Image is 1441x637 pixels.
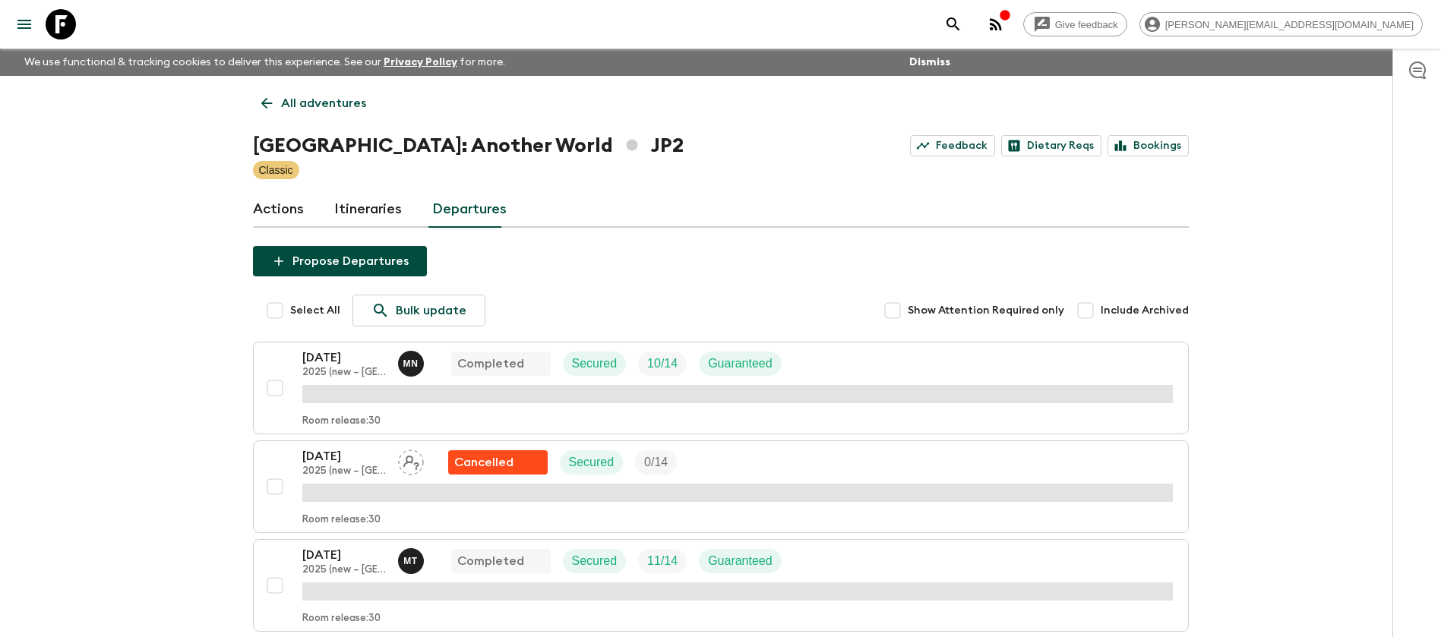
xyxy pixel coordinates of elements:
a: Bookings [1108,135,1189,156]
p: Cancelled [454,453,514,471]
button: menu [9,9,40,39]
p: Bulk update [396,301,466,320]
span: Maho Nagareda [398,355,427,367]
span: Assign pack leader [398,454,424,466]
span: Select All [290,303,340,318]
div: Secured [560,450,624,475]
div: Flash Pack cancellation [448,450,548,475]
p: Secured [569,453,615,471]
a: Actions [253,191,304,228]
p: Room release: 30 [302,514,381,526]
div: Secured [563,549,627,573]
div: Trip Fill [635,450,677,475]
p: 11 / 14 [647,552,678,570]
p: Guaranteed [708,355,773,373]
a: Privacy Policy [384,57,457,68]
p: All adventures [281,94,366,112]
div: Secured [563,352,627,376]
button: [DATE]2025 (new – [GEOGRAPHIC_DATA])Mariko Takehana CompletedSecuredTrip FillGuaranteedRoom relea... [253,539,1189,632]
p: Room release: 30 [302,415,381,427]
button: Dismiss [905,52,954,73]
span: Mariko Takehana [398,553,427,565]
button: [DATE]2025 (new – [GEOGRAPHIC_DATA])Maho NagaredaCompletedSecuredTrip FillGuaranteedRoom release:30 [253,342,1189,434]
p: Guaranteed [708,552,773,570]
p: We use functional & tracking cookies to deliver this experience. See our for more. [18,49,511,76]
a: Give feedback [1023,12,1127,36]
div: Trip Fill [638,549,687,573]
p: [DATE] [302,348,386,367]
p: 2025 (new – [GEOGRAPHIC_DATA]) [302,465,386,478]
a: Dietary Reqs [1001,135,1101,156]
p: 2025 (new – [GEOGRAPHIC_DATA]) [302,564,386,576]
div: Trip Fill [638,352,687,376]
button: [DATE]2025 (new – [GEOGRAPHIC_DATA])Assign pack leaderFlash Pack cancellationSecuredTrip FillRoom... [253,440,1189,533]
span: Show Attention Required only [908,303,1064,318]
p: 2025 (new – [GEOGRAPHIC_DATA]) [302,367,386,379]
button: Propose Departures [253,246,427,276]
span: Give feedback [1047,19,1127,30]
a: Itineraries [334,191,402,228]
p: Completed [457,552,524,570]
button: search adventures [938,9,969,39]
div: [PERSON_NAME][EMAIL_ADDRESS][DOMAIN_NAME] [1139,12,1423,36]
span: Include Archived [1101,303,1189,318]
p: 10 / 14 [647,355,678,373]
p: Completed [457,355,524,373]
p: [DATE] [302,447,386,465]
a: Feedback [910,135,995,156]
p: Room release: 30 [302,613,381,625]
p: Classic [259,162,293,178]
a: All adventures [253,88,374,118]
p: 0 / 14 [644,453,668,471]
span: [PERSON_NAME][EMAIL_ADDRESS][DOMAIN_NAME] [1157,19,1422,30]
p: Secured [572,552,618,570]
h1: [GEOGRAPHIC_DATA]: Another World JP2 [253,131,684,161]
a: Bulk update [352,295,485,326]
p: Secured [572,355,618,373]
a: Departures [432,191,507,228]
p: [DATE] [302,546,386,564]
